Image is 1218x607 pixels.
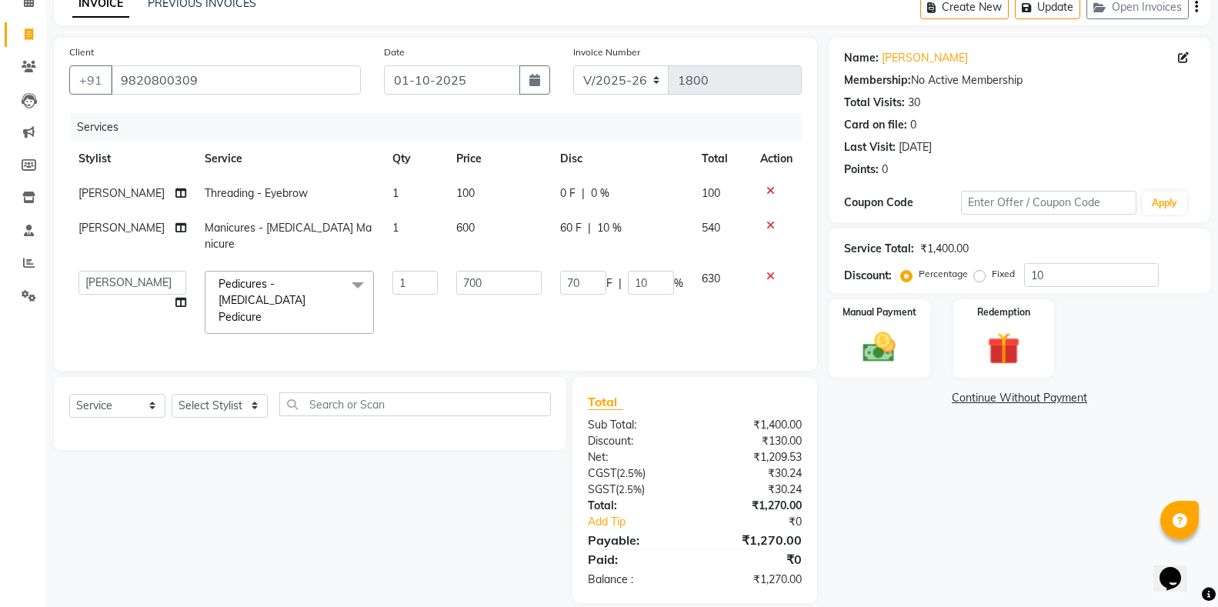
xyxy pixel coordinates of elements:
a: [PERSON_NAME] [882,50,968,66]
div: ₹1,270.00 [695,572,813,588]
img: _cash.svg [853,329,906,366]
span: | [582,185,585,202]
div: Services [71,113,813,142]
label: Percentage [919,267,968,281]
span: 60 F [560,220,582,236]
div: 30 [908,95,920,111]
div: Sub Total: [576,417,695,433]
div: ₹30.24 [695,482,813,498]
label: Manual Payment [843,305,916,319]
div: Net: [576,449,695,465]
div: Card on file: [844,117,907,133]
span: 2.5% [619,483,642,495]
span: 1 [392,221,399,235]
th: Price [447,142,551,176]
span: | [588,220,591,236]
div: ₹1,209.53 [695,449,813,465]
label: Redemption [977,305,1030,319]
th: Stylist [69,142,195,176]
span: | [619,275,622,292]
div: Balance : [576,572,695,588]
iframe: chat widget [1153,545,1203,592]
div: Service Total: [844,241,914,257]
span: 1 [392,186,399,200]
div: Discount: [844,268,892,284]
span: CGST [588,466,616,480]
button: Apply [1143,192,1186,215]
span: Manicures - [MEDICAL_DATA] Manicure [205,221,372,251]
span: 600 [456,221,475,235]
span: SGST [588,482,616,496]
div: ₹1,400.00 [920,241,969,257]
span: Total [588,394,623,410]
div: Coupon Code [844,195,961,211]
label: Date [384,45,405,59]
div: Name: [844,50,879,66]
span: [PERSON_NAME] [78,186,165,200]
th: Service [195,142,383,176]
div: ₹30.24 [695,465,813,482]
div: Paid: [576,550,695,569]
input: Enter Offer / Coupon Code [961,191,1136,215]
span: [PERSON_NAME] [78,221,165,235]
div: 0 [882,162,888,178]
span: 0 % [591,185,609,202]
span: 2.5% [619,467,642,479]
th: Total [692,142,751,176]
label: Client [69,45,94,59]
div: ₹130.00 [695,433,813,449]
span: 100 [702,186,720,200]
div: ₹0 [715,514,813,530]
div: Payable: [576,531,695,549]
span: % [674,275,683,292]
div: 0 [910,117,916,133]
span: 100 [456,186,475,200]
img: _gift.svg [977,329,1030,369]
a: x [262,310,269,324]
div: No Active Membership [844,72,1195,88]
th: Action [751,142,802,176]
div: Total Visits: [844,95,905,111]
th: Qty [383,142,447,176]
div: Discount: [576,433,695,449]
div: ( ) [576,482,695,498]
span: 630 [702,272,720,285]
div: [DATE] [899,139,932,155]
th: Disc [551,142,692,176]
label: Invoice Number [573,45,640,59]
span: Pedicures - [MEDICAL_DATA] Pedicure [219,277,305,324]
div: Membership: [844,72,911,88]
div: ₹1,400.00 [695,417,813,433]
div: ₹1,270.00 [695,498,813,514]
span: Threading - Eyebrow [205,186,308,200]
span: 540 [702,221,720,235]
div: ₹1,270.00 [695,531,813,549]
span: F [606,275,612,292]
input: Search by Name/Mobile/Email/Code [111,65,361,95]
span: 10 % [597,220,622,236]
label: Fixed [992,267,1015,281]
a: Continue Without Payment [832,390,1207,406]
a: Add Tip [576,514,714,530]
button: +91 [69,65,112,95]
span: 0 F [560,185,576,202]
div: Points: [844,162,879,178]
div: Total: [576,498,695,514]
div: Last Visit: [844,139,896,155]
input: Search or Scan [279,392,551,416]
div: ₹0 [695,550,813,569]
div: ( ) [576,465,695,482]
